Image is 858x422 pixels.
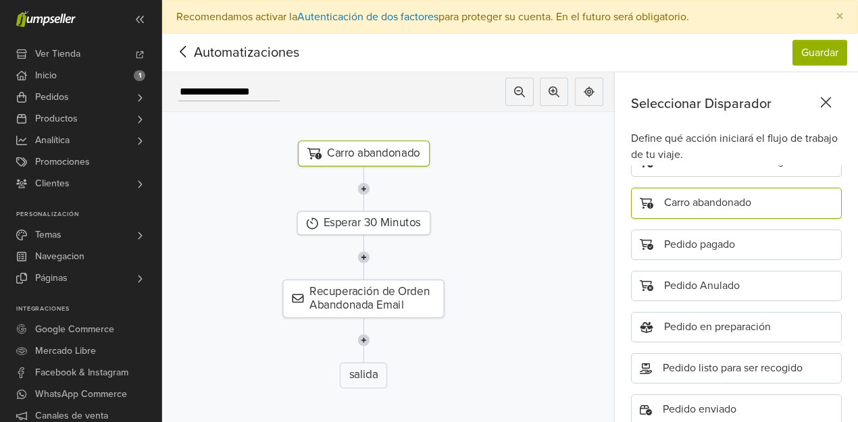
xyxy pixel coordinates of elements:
[35,86,69,108] span: Pedidos
[35,43,80,65] span: Ver Tienda
[822,1,857,33] button: Close
[297,140,429,166] div: Carro abandonado
[35,384,127,405] span: WhatsApp Commerce
[134,70,145,81] span: 1
[35,246,84,267] span: Navegacion
[35,319,114,340] span: Google Commerce
[631,230,842,260] div: Pedido pagado
[35,65,57,86] span: Inicio
[35,173,70,194] span: Clientes
[631,271,842,301] div: Pedido Anulado
[35,362,128,384] span: Facebook & Instagram
[357,167,370,211] img: line-7960e5f4d2b50ad2986e.svg
[631,94,836,114] div: Seleccionar Disparador
[297,211,430,235] div: Esperar 30 Minutos
[836,7,844,26] span: ×
[631,130,842,163] div: Define qué acción iniciará el flujo de trabajo de tu viaje.
[35,224,61,246] span: Temas
[35,151,90,173] span: Promociones
[173,43,278,63] span: Automatizaciones
[357,235,370,280] img: line-7960e5f4d2b50ad2986e.svg
[35,130,70,151] span: Analítica
[631,353,842,384] div: Pedido listo para ser recogido
[16,211,161,219] p: Personalización
[340,362,387,388] div: salida
[35,267,68,289] span: Páginas
[631,312,842,342] div: Pedido en preparación
[357,317,370,362] img: line-7960e5f4d2b50ad2986e.svg
[16,305,161,313] p: Integraciones
[792,40,847,65] button: Guardar
[283,280,445,317] div: Recuperación de Orden Abandonada Email
[631,188,842,218] div: Carro abandonado
[35,108,78,130] span: Productos
[35,340,96,362] span: Mercado Libre
[297,10,438,24] a: Autenticación de dos factores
